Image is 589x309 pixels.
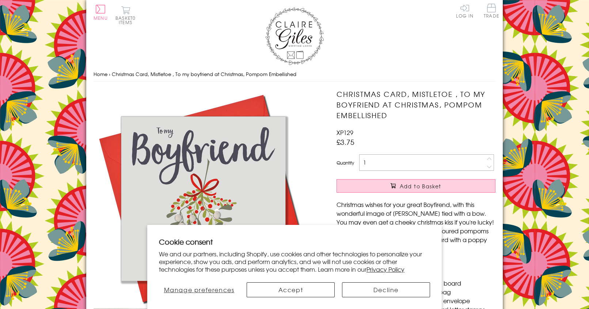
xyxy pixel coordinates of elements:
label: Quantity [337,159,354,166]
a: Trade [484,4,499,19]
a: Home [94,71,107,78]
span: Manage preferences [164,285,235,294]
button: Basket0 items [115,6,136,25]
h1: Christmas Card, Mistletoe , To my boyfriend at Christmas, Pompom Embellished [337,89,495,120]
button: Menu [94,5,108,20]
a: Privacy Policy [366,265,404,274]
nav: breadcrumbs [94,67,495,82]
span: Christmas Card, Mistletoe , To my boyfriend at Christmas, Pompom Embellished [112,71,296,78]
span: › [109,71,110,78]
p: We and our partners, including Shopify, use cookies and other technologies to personalize your ex... [159,250,430,273]
button: Manage preferences [159,282,239,297]
h2: Cookie consent [159,237,430,247]
button: Accept [247,282,335,297]
span: XP129 [337,128,353,137]
span: Add to Basket [400,182,441,190]
span: Trade [484,4,499,18]
p: Christmas wishes for your great Boyfirend, with this wonderful image of [PERSON_NAME] tied with a... [337,200,495,253]
img: Christmas Card, Mistletoe , To my boyfriend at Christmas, Pompom Embellished [94,89,313,308]
button: Add to Basket [337,179,495,193]
img: Claire Giles Greetings Cards [265,7,324,65]
a: Log In [456,4,474,18]
button: Decline [342,282,430,297]
span: 0 items [119,15,136,26]
span: Menu [94,15,108,21]
span: £3.75 [337,137,354,147]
